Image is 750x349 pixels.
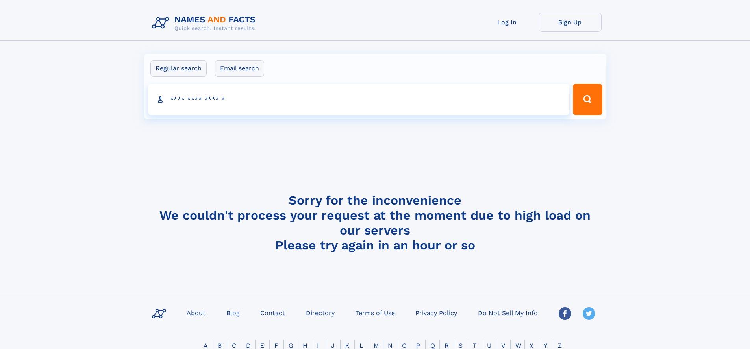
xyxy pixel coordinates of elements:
a: Contact [257,307,288,318]
label: Email search [215,60,264,77]
a: Log In [476,13,539,32]
button: Search Button [573,84,602,115]
h4: Sorry for the inconvenience We couldn't process your request at the moment due to high load on ou... [149,193,602,253]
img: Logo Names and Facts [149,13,262,34]
img: Twitter [583,307,595,320]
a: Do Not Sell My Info [475,307,541,318]
a: Directory [303,307,338,318]
a: Privacy Policy [412,307,460,318]
a: About [183,307,209,318]
a: Blog [223,307,243,318]
img: Facebook [559,307,571,320]
a: Sign Up [539,13,602,32]
input: search input [148,84,570,115]
label: Regular search [150,60,207,77]
a: Terms of Use [352,307,398,318]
